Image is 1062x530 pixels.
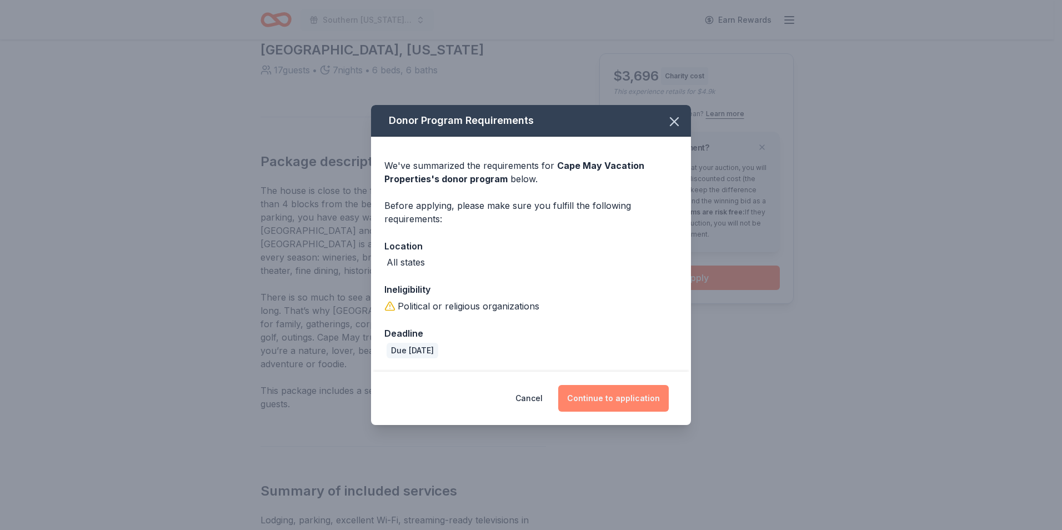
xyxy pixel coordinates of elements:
[387,256,425,269] div: All states
[387,343,438,358] div: Due [DATE]
[558,385,669,412] button: Continue to application
[398,299,539,313] div: Political or religious organizations
[384,199,678,226] div: Before applying, please make sure you fulfill the following requirements:
[384,326,678,341] div: Deadline
[384,239,678,253] div: Location
[371,105,691,137] div: Donor Program Requirements
[384,282,678,297] div: Ineligibility
[384,159,678,186] div: We've summarized the requirements for below.
[515,385,543,412] button: Cancel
